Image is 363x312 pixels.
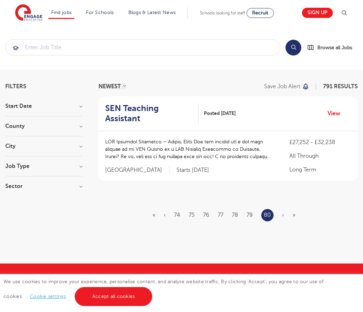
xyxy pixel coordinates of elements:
span: Recruit [252,10,268,15]
a: 79 [247,212,253,218]
span: Schools looking for staff [200,11,245,15]
a: View [328,109,345,118]
input: Submit [6,40,280,55]
a: First [153,212,155,218]
span: Filters [5,84,26,89]
h3: Job Type [5,163,82,169]
a: 75 [189,212,195,218]
a: Previous [164,212,166,218]
p: Starts [DATE] [176,167,209,174]
p: Save job alert [264,84,300,89]
span: 791 RESULTS [323,83,358,90]
a: SEN Teaching Assistant [105,103,199,124]
a: 80 [264,210,271,220]
a: Accept all cookies [75,287,153,306]
img: Engage Education [15,4,42,22]
p: All Through [289,152,351,160]
a: 77 [218,212,223,218]
span: › [282,212,284,218]
span: » [293,212,295,218]
a: Blogs & Latest News [128,10,176,15]
span: Posted [DATE] [204,110,236,117]
a: Find jobs [51,10,72,15]
a: 74 [174,212,180,218]
span: Browse all Jobs [317,44,352,52]
a: For Schools [86,10,114,15]
h3: County [5,123,82,129]
button: Search [285,40,301,56]
a: 76 [203,212,209,218]
p: Long Term [289,165,351,174]
a: Cookie settings [30,294,66,299]
span: [GEOGRAPHIC_DATA] [105,167,169,174]
a: 78 [232,212,238,218]
button: Save job alert [264,84,309,89]
h3: Sector [5,183,82,189]
h3: Start Date [5,103,82,109]
h3: City [5,143,82,149]
p: LOR Ipsumdol Sitametco – Adipis, Elits Doe tem incidid utl e dol magn aliquae ad mi VEN Quisno ex... [105,138,275,160]
div: Submit [5,39,280,56]
span: We use cookies to improve your experience, personalise content, and analyse website traffic. By c... [4,279,324,299]
a: Browse all Jobs [307,44,358,52]
a: Recruit [247,8,274,18]
h2: SEN Teaching Assistant [105,103,193,124]
a: Sign up [302,8,333,18]
p: £27,252 - £32,238 [289,138,351,147]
